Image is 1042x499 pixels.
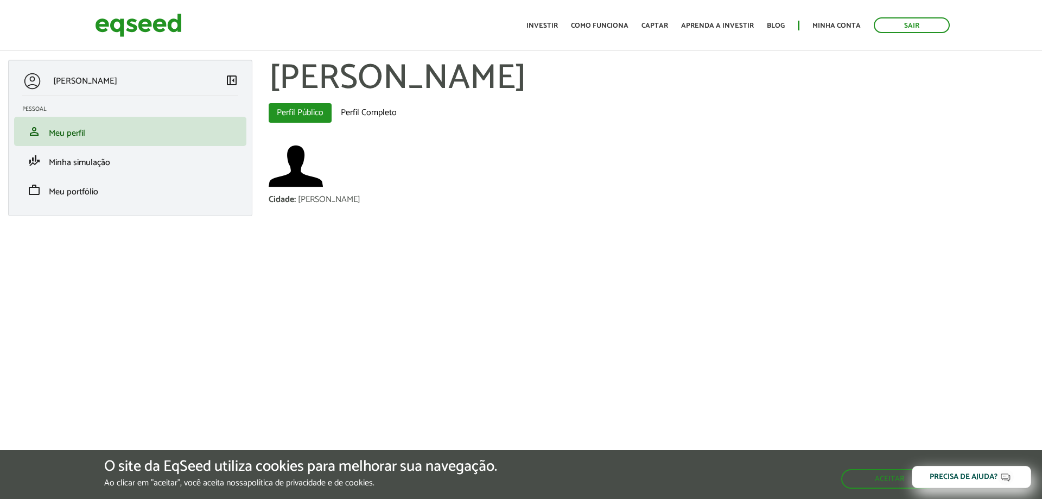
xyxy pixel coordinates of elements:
a: Investir [526,22,558,29]
div: [PERSON_NAME] [298,195,360,204]
a: Perfil Completo [333,103,405,123]
p: Ao clicar em "aceitar", você aceita nossa . [104,478,497,488]
a: Perfil Público [269,103,332,123]
div: Cidade [269,195,298,204]
span: work [28,184,41,197]
h1: [PERSON_NAME] [269,60,1034,98]
p: [PERSON_NAME] [53,76,117,86]
a: Aprenda a investir [681,22,754,29]
a: política de privacidade e de cookies [247,479,373,488]
a: Blog [767,22,785,29]
a: Ver perfil do usuário. [269,139,323,193]
a: Minha conta [812,22,861,29]
span: person [28,125,41,138]
span: left_panel_close [225,74,238,87]
a: Como funciona [571,22,628,29]
img: EqSeed [95,11,182,40]
button: Aceitar [841,469,938,489]
li: Meu perfil [14,117,246,146]
span: finance_mode [28,154,41,167]
li: Meu portfólio [14,175,246,205]
a: Colapsar menu [225,74,238,89]
h2: Pessoal [22,106,246,112]
a: workMeu portfólio [22,184,238,197]
li: Minha simulação [14,146,246,175]
span: Meu perfil [49,126,85,141]
a: personMeu perfil [22,125,238,138]
a: Captar [641,22,668,29]
span: Minha simulação [49,155,110,170]
span: Meu portfólio [49,185,98,199]
a: finance_modeMinha simulação [22,154,238,167]
img: Foto de Felipe Alves Pinto de Magalhães [269,139,323,193]
span: : [294,192,296,207]
a: Sair [874,17,950,33]
h5: O site da EqSeed utiliza cookies para melhorar sua navegação. [104,458,497,475]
